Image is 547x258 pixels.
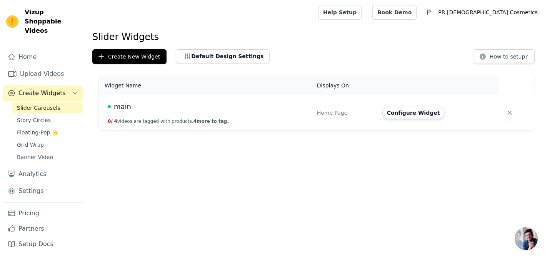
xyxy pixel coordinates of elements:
[3,49,83,65] a: Home
[382,107,445,119] button: Configure Widget
[474,55,535,62] a: How to setup?
[474,49,535,64] button: How to setup?
[435,5,541,19] p: PR [DEMOGRAPHIC_DATA] Cosmetics
[3,166,83,182] a: Analytics
[92,31,541,43] h1: Slider Widgets
[17,153,53,161] span: Banner Video
[17,104,60,112] span: Slider Carousels
[312,76,378,95] th: Displays On
[98,76,312,95] th: Widget Name
[17,116,51,124] span: Story Circles
[193,119,229,124] span: 4 more to tag.
[108,119,113,124] span: 0 /
[318,5,362,20] a: Help Setup
[3,66,83,82] a: Upload Videos
[6,15,18,28] img: Vizup
[12,127,83,138] a: Floating-Pop ⭐
[3,206,83,221] a: Pricing
[12,139,83,150] a: Grid Wrap
[3,85,83,101] button: Create Widgets
[423,5,541,19] button: P PR [DEMOGRAPHIC_DATA] Cosmetics
[372,5,417,20] a: Book Demo
[176,49,270,63] button: Default Design Settings
[3,236,83,252] a: Setup Docs
[12,115,83,126] a: Story Circles
[515,227,538,250] div: Open chat
[427,8,431,16] text: P
[25,8,80,35] span: Vizup Shoppable Videos
[108,105,111,108] span: Live Published
[17,141,44,149] span: Grid Wrap
[317,109,373,117] div: Home Page
[114,101,131,112] span: main
[12,102,83,113] a: Slider Carousels
[3,183,83,199] a: Settings
[17,129,58,136] span: Floating-Pop ⭐
[114,119,117,124] span: 4
[18,89,66,98] span: Create Widgets
[12,152,83,163] a: Banner Video
[92,49,167,64] button: Create New Widget
[503,106,517,120] button: Delete widget
[3,221,83,236] a: Partners
[108,118,229,124] button: 0/ 4videos are tagged with products.4more to tag.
